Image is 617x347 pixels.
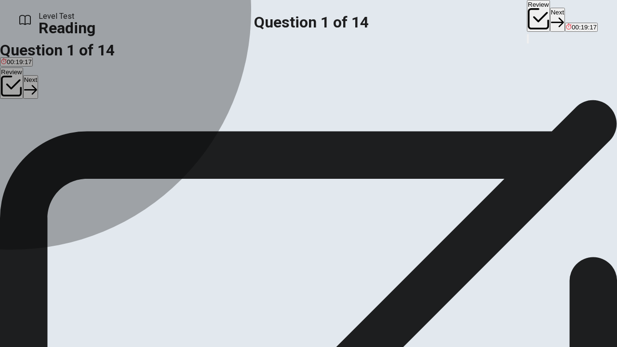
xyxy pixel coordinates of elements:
[23,75,38,99] button: Next
[565,23,598,32] button: 00:19:17
[550,8,565,31] button: Next
[254,16,369,28] h1: Question 1 of 14
[39,22,95,34] h1: Reading
[572,24,597,31] span: 00:19:17
[39,11,95,22] span: Level Test
[7,58,32,66] span: 00:19:17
